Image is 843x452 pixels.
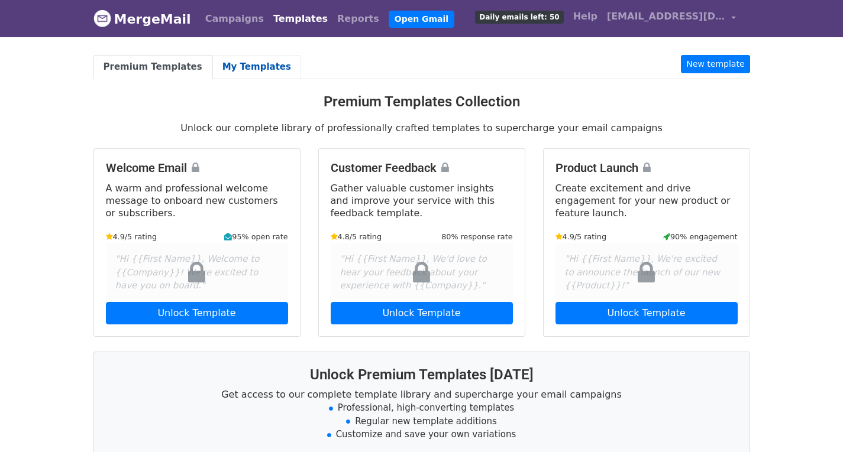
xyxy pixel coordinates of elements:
[106,243,288,302] div: "Hi {{First Name}}, Welcome to {{Company}}! We're excited to have you on board."
[269,7,332,31] a: Templates
[555,302,738,324] a: Unlock Template
[555,182,738,219] p: Create excitement and drive engagement for your new product or feature launch.
[224,231,288,242] small: 95% open rate
[108,401,735,415] li: Professional, high-converting templates
[569,5,602,28] a: Help
[441,231,512,242] small: 80% response rate
[681,55,750,73] a: New template
[331,243,513,302] div: "Hi {{First Name}}, We'd love to hear your feedback about your experience with {{Company}}."
[106,182,288,219] p: A warm and professional welcome message to onboard new customers or subscribers.
[331,161,513,175] h4: Customer Feedback
[108,388,735,401] p: Get access to our complete template library and supercharge your email campaigns
[331,231,382,242] small: 4.8/5 rating
[93,9,111,27] img: MergeMail logo
[212,55,301,79] a: My Templates
[389,11,454,28] a: Open Gmail
[108,428,735,441] li: Customize and save your own variations
[663,231,738,242] small: 90% engagement
[607,9,725,24] span: [EMAIL_ADDRESS][DOMAIN_NAME]
[475,11,563,24] span: Daily emails left: 50
[332,7,384,31] a: Reports
[108,415,735,428] li: Regular new template additions
[106,161,288,175] h4: Welcome Email
[602,5,741,32] a: [EMAIL_ADDRESS][DOMAIN_NAME]
[555,161,738,175] h4: Product Launch
[555,231,607,242] small: 4.9/5 rating
[201,7,269,31] a: Campaigns
[331,182,513,219] p: Gather valuable customer insights and improve your service with this feedback template.
[555,243,738,302] div: "Hi {{First Name}}, We're excited to announce the launch of our new {{Product}}!"
[470,5,568,28] a: Daily emails left: 50
[331,302,513,324] a: Unlock Template
[93,55,212,79] a: Premium Templates
[106,231,157,242] small: 4.9/5 rating
[108,366,735,383] h3: Unlock Premium Templates [DATE]
[93,93,750,110] h3: Premium Templates Collection
[93,122,750,134] p: Unlock our complete library of professionally crafted templates to supercharge your email campaigns
[93,6,191,31] a: MergeMail
[784,395,843,452] iframe: Chat Widget
[106,302,288,324] a: Unlock Template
